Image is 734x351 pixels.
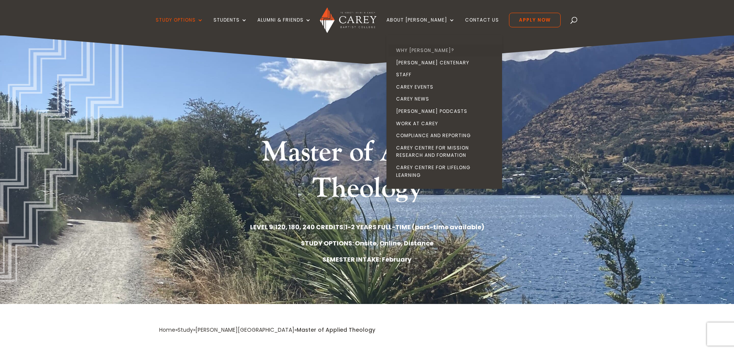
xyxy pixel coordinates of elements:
[388,69,504,81] a: Staff
[388,105,504,118] a: [PERSON_NAME] Podcasts
[345,223,484,232] strong: 1-2 YEARS FULL-TIME (part-time available)
[213,17,247,35] a: Students
[388,161,504,181] a: Carey Centre for Lifelong Learning
[223,134,512,210] h1: Master of Applied Theology
[178,326,193,334] a: Study
[388,142,504,161] a: Carey Centre for Mission Research and Formation
[386,17,455,35] a: About [PERSON_NAME]
[388,57,504,69] a: [PERSON_NAME] Centenary
[159,326,375,334] span: » » »
[301,239,433,248] strong: STUDY OPTIONS: Onsite, Online, Distance
[388,93,504,105] a: Carey News
[388,44,504,57] a: Why [PERSON_NAME]?
[388,81,504,93] a: Carey Events
[159,326,175,334] a: Home
[388,129,504,142] a: Compliance and Reporting
[388,118,504,130] a: Work at Carey
[320,7,376,33] img: Carey Baptist College
[322,255,412,264] strong: SEMESTER INTAKE: February
[275,223,343,232] strong: 120, 180, 240 CREDITS
[195,326,294,334] a: [PERSON_NAME][GEOGRAPHIC_DATA]
[156,17,203,35] a: Study Options
[509,13,561,27] a: Apply Now
[250,223,273,232] strong: LEVEL 9
[297,326,375,334] span: Master of Applied Theology
[159,222,575,232] p: | |
[257,17,311,35] a: Alumni & Friends
[465,17,499,35] a: Contact Us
